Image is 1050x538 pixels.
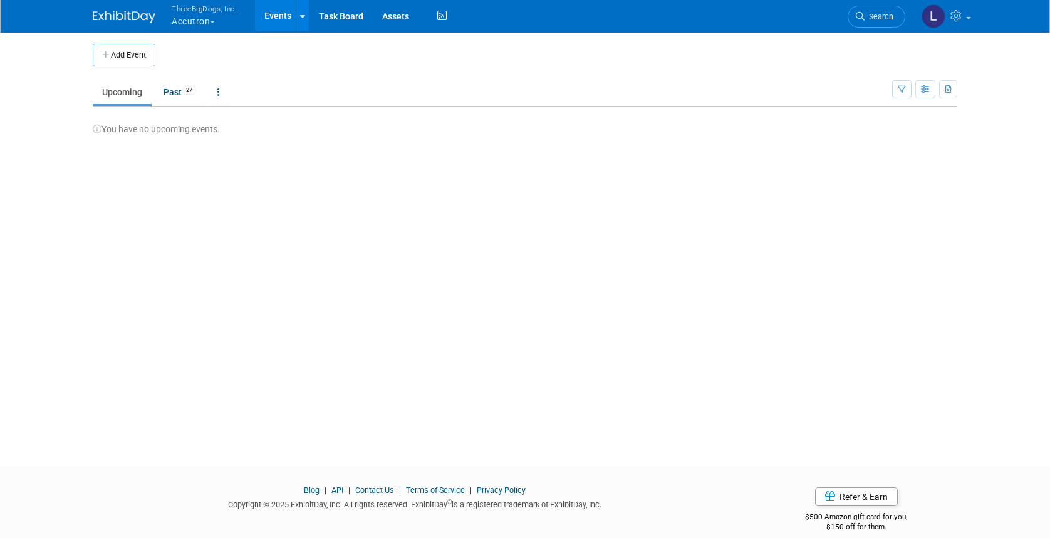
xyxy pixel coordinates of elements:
[93,80,152,104] a: Upcoming
[447,499,452,505] sup: ®
[345,485,353,495] span: |
[93,44,155,66] button: Add Event
[154,80,205,104] a: Past27
[331,485,343,495] a: API
[93,124,220,134] span: You have no upcoming events.
[93,11,155,23] img: ExhibitDay
[815,487,898,506] a: Refer & Earn
[321,485,330,495] span: |
[922,4,945,28] img: Lori Stewart
[182,86,196,95] span: 27
[406,485,465,495] a: Terms of Service
[172,2,237,15] span: ThreeBigDogs, Inc.
[396,485,404,495] span: |
[355,485,394,495] a: Contact Us
[848,6,905,28] a: Search
[756,504,958,532] div: $500 Amazon gift card for you,
[467,485,475,495] span: |
[477,485,526,495] a: Privacy Policy
[756,522,958,532] div: $150 off for them.
[304,485,320,495] a: Blog
[865,12,893,21] span: Search
[93,496,737,510] div: Copyright © 2025 ExhibitDay, Inc. All rights reserved. ExhibitDay is a registered trademark of Ex...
